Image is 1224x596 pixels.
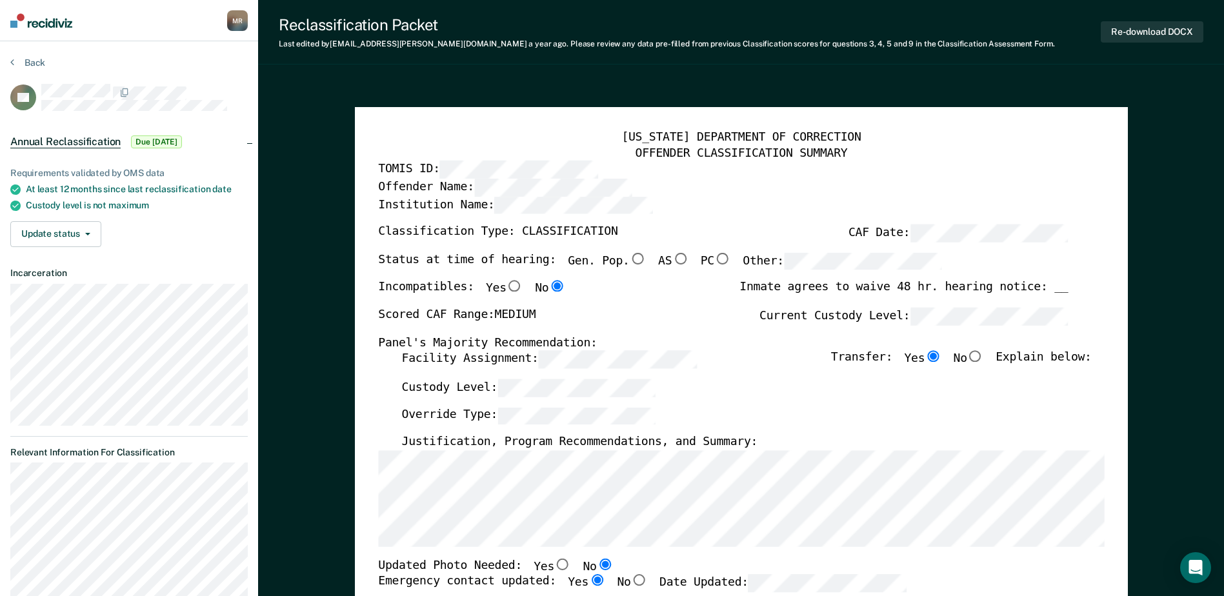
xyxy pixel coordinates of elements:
[583,559,613,575] label: No
[535,281,565,297] label: No
[534,559,571,575] label: Yes
[596,559,613,570] input: No
[378,335,1068,351] div: Panel's Majority Recommendation:
[486,281,523,297] label: Yes
[474,179,632,196] input: Offender Name:
[548,281,565,292] input: No
[108,200,149,210] span: maximum
[10,447,248,458] dt: Relevant Information For Classification
[378,253,942,281] div: Status at time of hearing:
[378,281,565,308] div: Incompatibles:
[131,135,182,148] span: Due [DATE]
[629,253,646,264] input: Gen. Pop.
[378,559,614,575] div: Updated Photo Needed:
[748,575,907,592] input: Date Updated:
[497,379,656,397] input: Custody Level:
[494,196,652,214] input: Institution Name:
[568,253,647,270] label: Gen. Pop.
[378,196,652,214] label: Institution Name:
[506,281,523,292] input: Yes
[10,221,101,247] button: Update status
[568,575,605,592] label: Yes
[378,179,632,196] label: Offender Name:
[554,559,571,570] input: Yes
[831,351,1092,379] div: Transfer: Explain below:
[227,10,248,31] div: M R
[617,575,647,592] label: No
[538,351,696,368] input: Facility Assignment:
[1180,552,1211,583] div: Open Intercom Messenger
[497,407,656,424] input: Override Type:
[630,575,647,586] input: No
[759,308,1068,325] label: Current Custody Level:
[700,253,730,270] label: PC
[904,351,941,368] label: Yes
[378,224,617,242] label: Classification Type: CLASSIFICATION
[378,161,597,179] label: TOMIS ID:
[439,161,597,179] input: TOMIS ID:
[953,351,983,368] label: No
[378,146,1104,161] div: OFFENDER CLASSIFICATION SUMMARY
[227,10,248,31] button: MR
[1101,21,1203,43] button: Re-download DOCX
[672,253,688,264] input: AS
[967,351,984,363] input: No
[784,253,942,270] input: Other:
[10,57,45,68] button: Back
[401,379,656,397] label: Custody Level:
[528,39,567,48] span: a year ago
[401,351,696,368] label: Facility Assignment:
[10,168,248,179] div: Requirements validated by OMS data
[658,253,688,270] label: AS
[212,184,231,194] span: date
[714,253,731,264] input: PC
[910,308,1068,325] input: Current Custody Level:
[401,435,757,451] label: Justification, Program Recommendations, and Summary:
[10,135,121,148] span: Annual Reclassification
[743,253,942,270] label: Other:
[401,407,656,424] label: Override Type:
[588,575,605,586] input: Yes
[848,224,1068,242] label: CAF Date:
[659,575,907,592] label: Date Updated:
[10,14,72,28] img: Recidiviz
[279,15,1055,34] div: Reclassification Packet
[279,39,1055,48] div: Last edited by [EMAIL_ADDRESS][PERSON_NAME][DOMAIN_NAME] . Please review any data pre-filled from...
[10,268,248,279] dt: Incarceration
[378,130,1104,146] div: [US_STATE] DEPARTMENT OF CORRECTION
[378,308,536,325] label: Scored CAF Range: MEDIUM
[26,200,248,211] div: Custody level is not
[910,224,1068,242] input: CAF Date:
[739,281,1068,308] div: Inmate agrees to waive 48 hr. hearing notice: __
[26,184,248,195] div: At least 12 months since last reclassification
[925,351,941,363] input: Yes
